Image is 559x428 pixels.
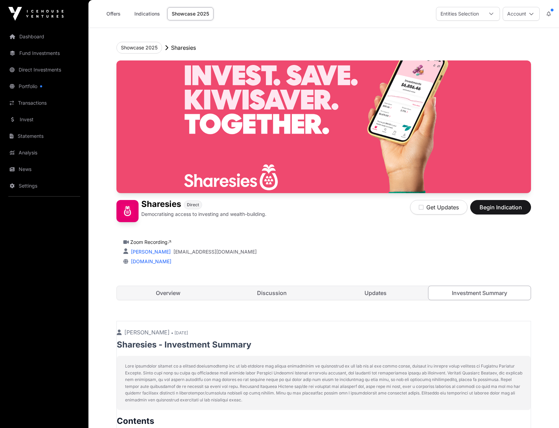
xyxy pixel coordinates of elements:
img: Icehouse Ventures Logo [8,7,64,21]
a: Analysis [6,145,83,160]
a: [EMAIL_ADDRESS][DOMAIN_NAME] [173,248,257,255]
button: Account [503,7,540,21]
p: Lore ipsumdolor sitamet co a elitsed doeiusmodtemp inc ut lab etdolore mag aliqua enimadminim ve ... [125,363,522,403]
a: Discussion [221,286,323,300]
a: Offers [100,7,127,20]
a: Transactions [6,95,83,111]
a: Fund Investments [6,46,83,61]
a: Dashboard [6,29,83,44]
p: Democratising access to investing and wealth-building. [141,211,266,218]
a: Settings [6,178,83,193]
a: Invest [6,112,83,127]
button: Get Updates [410,200,467,215]
iframe: Chat Widget [524,395,559,428]
a: [DOMAIN_NAME] [128,258,171,264]
button: Showcase 2025 [116,42,162,54]
a: Showcase 2025 [167,7,214,20]
nav: Tabs [117,286,531,300]
a: Indications [130,7,164,20]
div: Entities Selection [436,7,483,20]
a: Overview [117,286,219,300]
a: Zoom Recording [130,239,171,245]
p: Sharesies [171,44,196,52]
h1: Sharesies [141,200,181,209]
button: Begin Indication [470,200,531,215]
img: Sharesies [116,200,139,222]
a: Statements [6,129,83,144]
a: Begin Indication [470,207,531,214]
a: Updates [324,286,427,300]
a: Portfolio [6,79,83,94]
p: Sharesies - Investment Summary [117,339,531,350]
a: [PERSON_NAME] [130,249,171,255]
span: Begin Indication [479,203,522,211]
span: • [DATE] [171,330,188,335]
a: Direct Investments [6,62,83,77]
h2: Contents [117,416,531,427]
span: Direct [187,202,199,208]
p: [PERSON_NAME] [117,328,531,336]
a: Investment Summary [428,286,531,300]
img: Sharesies [116,60,531,193]
a: News [6,162,83,177]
